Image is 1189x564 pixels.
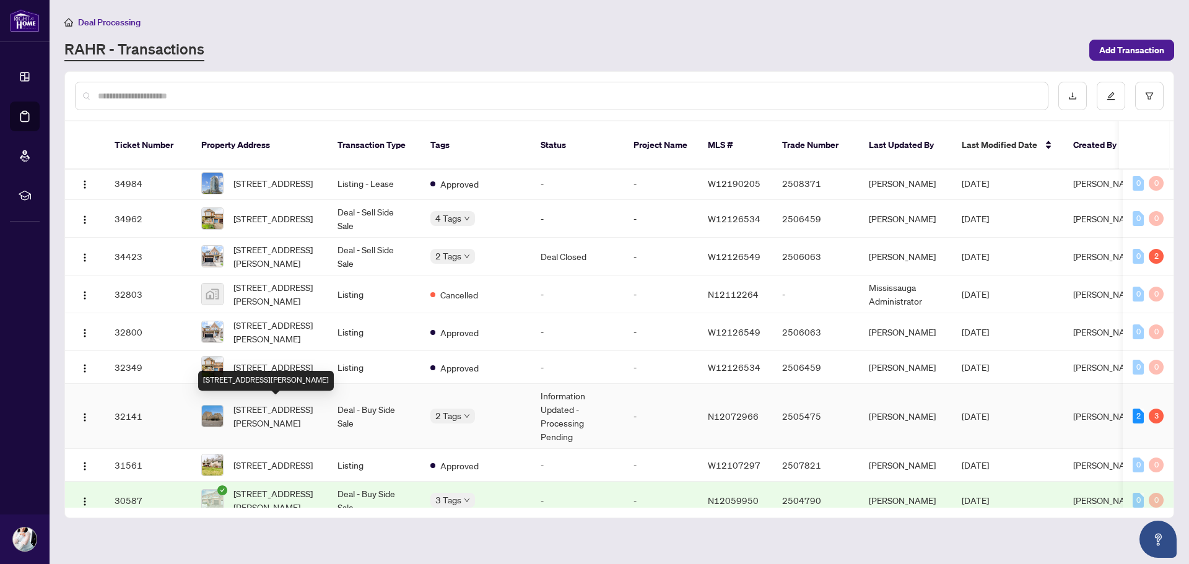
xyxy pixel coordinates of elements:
[105,384,191,449] td: 32141
[328,200,420,238] td: Deal - Sell Side Sale
[1149,409,1164,423] div: 3
[1149,287,1164,302] div: 0
[1133,409,1144,423] div: 2
[772,313,859,351] td: 2506063
[75,490,95,510] button: Logo
[1068,92,1077,100] span: download
[1097,82,1125,110] button: edit
[708,362,760,373] span: W12126534
[962,495,989,506] span: [DATE]
[772,482,859,519] td: 2504790
[772,275,859,313] td: -
[708,459,760,471] span: W12107297
[328,275,420,313] td: Listing
[1099,40,1164,60] span: Add Transaction
[952,121,1063,170] th: Last Modified Date
[75,246,95,266] button: Logo
[202,246,223,267] img: thumbnail-img
[80,497,90,506] img: Logo
[1073,459,1140,471] span: [PERSON_NAME]
[420,121,531,170] th: Tags
[233,402,318,430] span: [STREET_ADDRESS][PERSON_NAME]
[328,449,420,482] td: Listing
[962,289,989,300] span: [DATE]
[1149,324,1164,339] div: 0
[962,362,989,373] span: [DATE]
[859,200,952,238] td: [PERSON_NAME]
[440,361,479,375] span: Approved
[75,209,95,228] button: Logo
[328,121,420,170] th: Transaction Type
[708,178,760,189] span: W12190205
[1073,495,1140,506] span: [PERSON_NAME]
[80,180,90,189] img: Logo
[75,284,95,304] button: Logo
[1149,360,1164,375] div: 0
[859,167,952,200] td: [PERSON_NAME]
[1089,40,1174,61] button: Add Transaction
[1073,213,1140,224] span: [PERSON_NAME]
[859,238,952,275] td: [PERSON_NAME]
[531,482,624,519] td: -
[435,409,461,423] span: 2 Tags
[80,412,90,422] img: Logo
[624,167,698,200] td: -
[1063,121,1138,170] th: Created By
[1133,458,1144,472] div: 0
[1133,360,1144,375] div: 0
[202,321,223,342] img: thumbnail-img
[772,384,859,449] td: 2505475
[1133,249,1144,264] div: 0
[105,482,191,519] td: 30587
[328,313,420,351] td: Listing
[1133,493,1144,508] div: 0
[624,313,698,351] td: -
[859,482,952,519] td: [PERSON_NAME]
[75,322,95,342] button: Logo
[859,313,952,351] td: [PERSON_NAME]
[772,200,859,238] td: 2506459
[328,384,420,449] td: Deal - Buy Side Sale
[962,178,989,189] span: [DATE]
[105,238,191,275] td: 34423
[1149,493,1164,508] div: 0
[531,351,624,384] td: -
[105,200,191,238] td: 34962
[962,459,989,471] span: [DATE]
[1073,178,1140,189] span: [PERSON_NAME]
[962,410,989,422] span: [DATE]
[1133,324,1144,339] div: 0
[708,289,759,300] span: N12112264
[708,410,759,422] span: N12072966
[191,121,328,170] th: Property Address
[772,121,859,170] th: Trade Number
[233,212,313,225] span: [STREET_ADDRESS]
[440,177,479,191] span: Approved
[464,215,470,222] span: down
[1073,251,1140,262] span: [PERSON_NAME]
[464,413,470,419] span: down
[440,326,479,339] span: Approved
[531,200,624,238] td: -
[1133,176,1144,191] div: 0
[233,176,313,190] span: [STREET_ADDRESS]
[859,351,952,384] td: [PERSON_NAME]
[772,238,859,275] td: 2506063
[202,173,223,194] img: thumbnail-img
[698,121,772,170] th: MLS #
[64,39,204,61] a: RAHR - Transactions
[531,313,624,351] td: -
[233,318,318,345] span: [STREET_ADDRESS][PERSON_NAME]
[962,138,1037,152] span: Last Modified Date
[772,449,859,482] td: 2507821
[328,238,420,275] td: Deal - Sell Side Sale
[75,455,95,475] button: Logo
[531,449,624,482] td: -
[962,213,989,224] span: [DATE]
[440,459,479,472] span: Approved
[78,17,141,28] span: Deal Processing
[1073,362,1140,373] span: [PERSON_NAME]
[105,167,191,200] td: 34984
[202,490,223,511] img: thumbnail-img
[10,9,40,32] img: logo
